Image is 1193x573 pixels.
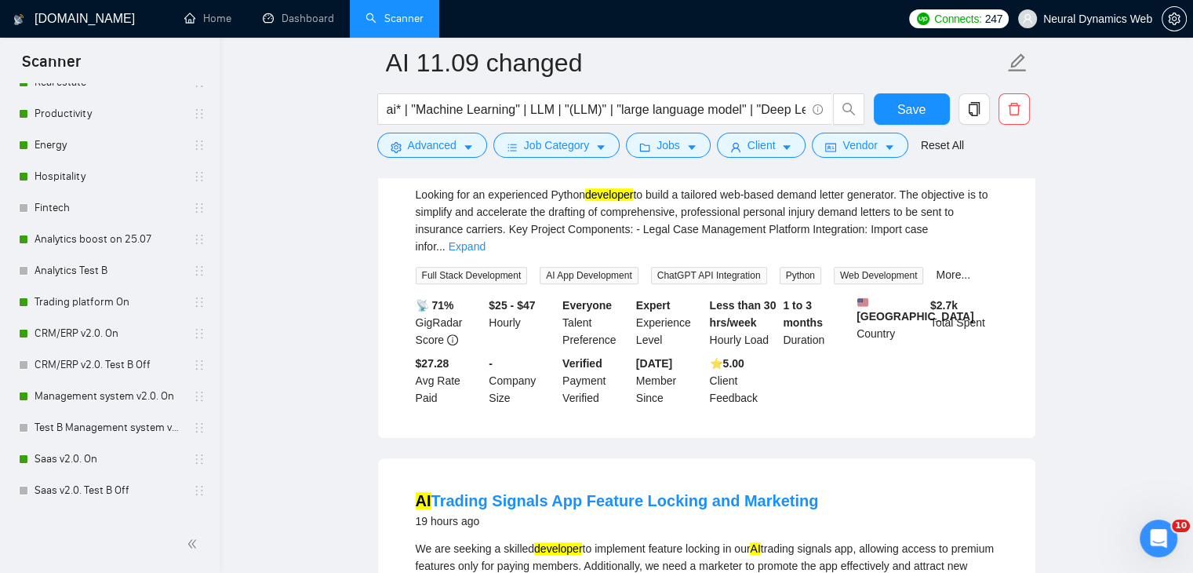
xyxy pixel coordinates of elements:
[639,141,650,153] span: folder
[959,102,989,116] span: copy
[377,133,487,158] button: settingAdvancedcaret-down
[35,475,184,506] a: Saas v2.0. Test B Off
[540,267,638,284] span: AI App Development
[416,267,528,284] span: Full Stack Development
[1007,53,1028,73] span: edit
[707,297,780,349] div: Hourly Load
[651,267,767,284] span: ChatGPT API Integration
[710,299,777,329] b: Less than 30 hrs/week
[416,186,998,255] div: Looking for an experienced Python to build a tailored web-based demand letter generator. The obje...
[413,355,486,407] div: Avg Rate Paid
[853,297,927,349] div: Country
[35,381,184,412] a: Management system v2.0. On
[717,133,806,158] button: userClientcaret-down
[595,141,606,153] span: caret-down
[998,93,1030,125] button: delete
[921,137,964,154] a: Reset All
[193,359,206,371] span: holder
[35,412,184,443] a: Test B Management system v2.0. Off
[35,98,184,130] a: Productivity
[633,297,707,349] div: Experience Level
[999,102,1029,116] span: delete
[833,93,864,125] button: search
[486,297,559,349] div: Hourly
[35,192,184,224] a: Fintech
[1172,520,1190,532] span: 10
[408,137,456,154] span: Advanced
[387,100,806,119] input: Search Freelance Jobs...
[585,188,634,201] mark: developer
[857,297,868,308] img: 🇺🇸
[386,43,1004,82] input: Scanner name...
[486,355,559,407] div: Company Size
[562,299,612,312] b: Everyone
[825,141,836,153] span: idcard
[812,133,907,158] button: idcardVendorcaret-down
[874,93,950,125] button: Save
[184,12,231,25] a: homeHome
[193,296,206,308] span: holder
[813,104,823,115] span: info-circle
[1162,13,1187,25] a: setting
[193,108,206,120] span: holder
[1162,6,1187,31] button: setting
[416,492,431,509] mark: AI
[507,141,518,153] span: bars
[936,268,970,281] a: More...
[710,357,744,370] b: ⭐️ 5.00
[463,141,474,153] span: caret-down
[524,137,589,154] span: Job Category
[35,349,184,381] a: CRM/ERP v2.0. Test B Off
[193,453,206,465] span: holder
[35,255,184,286] a: Analytics Test B
[193,139,206,151] span: holder
[193,233,206,246] span: holder
[391,141,402,153] span: setting
[633,355,707,407] div: Member Since
[13,7,24,32] img: logo
[626,133,711,158] button: folderJobscaret-down
[780,297,853,349] div: Duration
[562,357,602,370] b: Verified
[559,297,633,349] div: Talent Preference
[35,506,184,538] a: Marketplace v2.0. On
[534,542,583,555] mark: developer
[750,542,760,555] mark: AI
[857,297,974,323] b: [GEOGRAPHIC_DATA]
[1022,13,1033,24] span: user
[985,10,1002,27] span: 247
[263,12,334,25] a: dashboardDashboard
[917,13,929,25] img: upwork-logo.png
[636,357,672,370] b: [DATE]
[436,240,446,253] span: ...
[193,327,206,340] span: holder
[35,443,184,475] a: Saas v2.0. On
[934,10,981,27] span: Connects:
[842,137,877,154] span: Vendor
[35,318,184,349] a: CRM/ERP v2.0. On
[489,299,535,312] b: $25 - $47
[193,265,206,277] span: holder
[927,297,1001,349] div: Total Spent
[187,536,202,552] span: double-left
[35,130,184,161] a: Energy
[193,202,206,214] span: holder
[416,492,819,509] a: AITrading Signals App Feature Locking and Marketing
[413,297,486,349] div: GigRadar Score
[780,267,821,284] span: Python
[730,141,741,153] span: user
[35,224,184,255] a: Analytics boost on 25.07
[193,390,206,403] span: holder
[834,102,864,116] span: search
[416,357,449,370] b: $27.28
[958,93,990,125] button: copy
[447,334,458,345] span: info-circle
[35,286,184,318] a: Trading platform On
[1140,520,1177,557] iframe: Intercom live chat
[9,50,93,83] span: Scanner
[193,484,206,497] span: holder
[884,141,895,153] span: caret-down
[193,422,206,434] span: holder
[897,100,926,119] span: Save
[783,299,823,329] b: 1 to 3 months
